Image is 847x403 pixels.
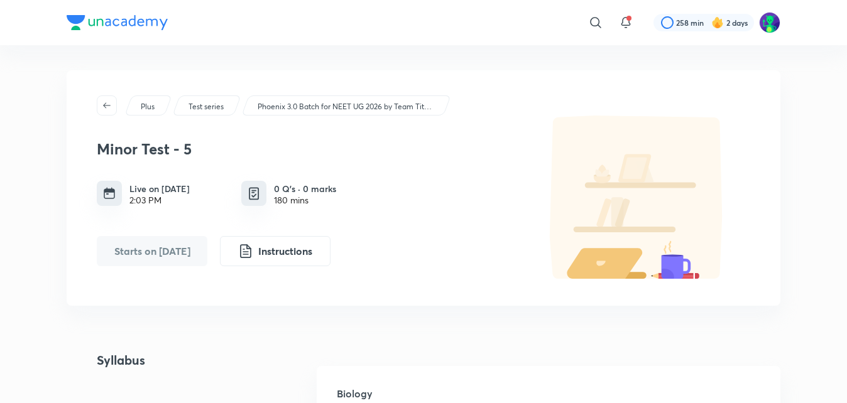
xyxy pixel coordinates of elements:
img: instruction [238,244,253,259]
div: 180 mins [274,195,336,205]
button: Instructions [220,236,331,266]
img: default [524,116,750,279]
img: Kaushiki Srivastava [759,12,780,33]
p: Test series [189,101,224,112]
img: Company Logo [67,15,168,30]
div: 2:03 PM [129,195,190,205]
a: Test series [187,101,226,112]
h6: Live on [DATE] [129,182,190,195]
a: Plus [139,101,157,112]
img: timing [103,187,116,200]
button: Starts on Oct 5 [97,236,207,266]
h6: 0 Q’s · 0 marks [274,182,336,195]
p: Plus [141,101,155,112]
img: streak [711,16,724,29]
img: quiz info [246,186,262,201]
h3: Minor Test - 5 [97,140,518,158]
p: Phoenix 3.0 Batch for NEET UG 2026 by Team Titans [258,101,434,112]
a: Phoenix 3.0 Batch for NEET UG 2026 by Team Titans [256,101,436,112]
